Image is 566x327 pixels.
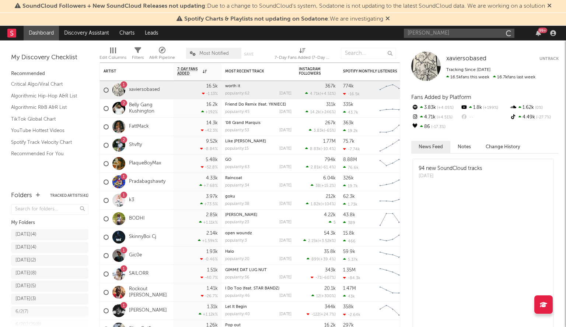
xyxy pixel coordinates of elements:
div: 43.8k [343,213,355,217]
div: 267k [325,121,336,125]
div: '08 Grand Marquis [225,121,291,125]
svg: Chart title [376,302,409,320]
div: Recommended [11,70,88,78]
div: 1.35M [343,268,356,273]
div: Filters [132,44,144,65]
div: 5.37k [343,257,358,262]
span: 0 % [534,106,543,110]
div: 43.7k [343,110,358,115]
div: ( ) [305,110,336,114]
span: 899 [311,257,319,262]
span: Most Notified [199,51,229,56]
div: ( ) [303,238,336,243]
div: [DATE] ( 2 ) [15,256,36,265]
div: GIMME DAT LUG NUT [225,268,291,272]
a: GIMME DAT LUG NUT [225,268,267,272]
div: +1.59k % [198,238,218,243]
span: 14.2k [310,110,320,114]
svg: Chart title [376,136,409,154]
button: Tracked Artists(41) [50,194,88,198]
div: 794k [325,157,336,162]
div: 59.9k [343,249,355,254]
div: 1.77M [323,139,336,144]
span: 3.83k [314,129,324,133]
svg: Chart title [376,99,409,118]
div: ( ) [305,146,336,151]
div: 367k [325,84,336,89]
div: 19.2k [343,128,358,133]
div: 86 [411,122,460,132]
input: Search... [341,48,396,59]
a: [DATE](4) [11,242,88,253]
span: 5 [333,221,336,225]
input: Search for artists [404,29,514,38]
div: 76.6k [343,165,359,170]
div: [DATE] [279,128,291,132]
div: popularity: 62 [225,92,249,96]
a: Let It Begin [225,305,247,309]
a: Charts [114,26,140,40]
a: Shvfty [129,142,142,148]
div: ( ) [305,91,336,96]
a: open woundz [225,231,252,235]
div: [DATE] [279,147,291,151]
a: Discovery Assistant [59,26,114,40]
div: [DATE] ( 4 ) [15,230,36,239]
a: Leads [140,26,163,40]
div: 54.3k [324,231,336,236]
a: Rockout [PERSON_NAME] [129,286,170,299]
div: 15.8k [343,231,354,236]
span: -17.3 % [430,125,446,129]
a: GO [225,158,231,162]
div: 335k [343,102,353,107]
span: +246 % [321,110,335,114]
div: [DATE] [279,257,291,261]
div: +1.11k % [199,220,218,225]
svg: Chart title [376,173,409,191]
div: I Do Too (feat. STAR BANDZ) [225,287,291,291]
span: -122 [311,313,319,317]
span: 4.71k [310,92,320,96]
div: Ophelia [225,213,291,217]
a: worth it [225,84,240,88]
span: Dismiss [385,16,390,22]
div: [DATE] [419,173,482,180]
div: popularity: 53 [225,128,249,132]
div: 43k [343,294,355,299]
div: -- [460,113,509,122]
svg: Chart title [376,154,409,173]
div: popularity: 63 [225,165,249,169]
div: 1.51k [207,268,218,273]
span: Fans Added by Platform [411,95,471,100]
span: +300 % [321,294,335,298]
div: 311k [326,102,336,107]
svg: Chart title [376,228,409,246]
div: 466 [343,239,356,244]
div: popularity: 3 [225,239,247,243]
button: Save [244,52,254,56]
div: Edit Columns [99,44,126,65]
div: 7-Day Fans Added (7-Day Fans Added) [275,53,330,62]
div: Most Recent Track [225,69,280,74]
div: [DATE] [279,110,291,114]
div: popularity: 40 [225,312,250,316]
span: : We are investigating [184,16,383,22]
a: [PERSON_NAME] [129,308,167,314]
span: -27.7 % [535,115,551,120]
span: +39.4 % [320,257,335,262]
svg: Chart title [376,246,409,265]
span: : Due to a change to SoundCloud's system, Sodatone is not updating to the latest SoundCloud data.... [22,3,545,9]
div: Raincoat [225,176,291,180]
div: 19.7k [343,184,358,188]
a: YouTube Hottest Videos [11,127,81,135]
div: 1.8k [460,103,509,113]
div: Folders [11,191,32,200]
a: [DATE](4) [11,229,88,240]
svg: Chart title [376,283,409,302]
div: -0.46 % [200,257,218,262]
div: 358k [343,305,354,309]
div: 16.2k [206,102,218,107]
span: -65 % [325,129,335,133]
div: 4.33k [206,176,218,181]
div: goku [225,195,291,199]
